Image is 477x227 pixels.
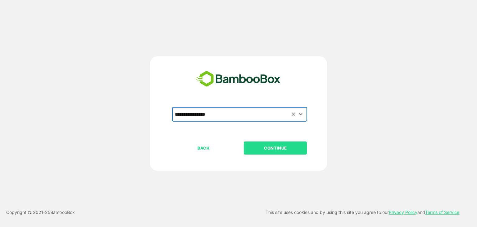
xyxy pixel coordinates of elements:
[244,145,307,151] p: CONTINUE
[425,210,459,215] a: Terms of Service
[193,69,284,89] img: bamboobox
[389,210,417,215] a: Privacy Policy
[290,111,297,118] button: Clear
[297,110,305,118] button: Open
[266,209,459,216] p: This site uses cookies and by using this site you agree to our and
[173,145,235,151] p: BACK
[244,141,307,155] button: CONTINUE
[6,209,75,216] p: Copyright © 2021- 25 BambooBox
[172,141,235,155] button: BACK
